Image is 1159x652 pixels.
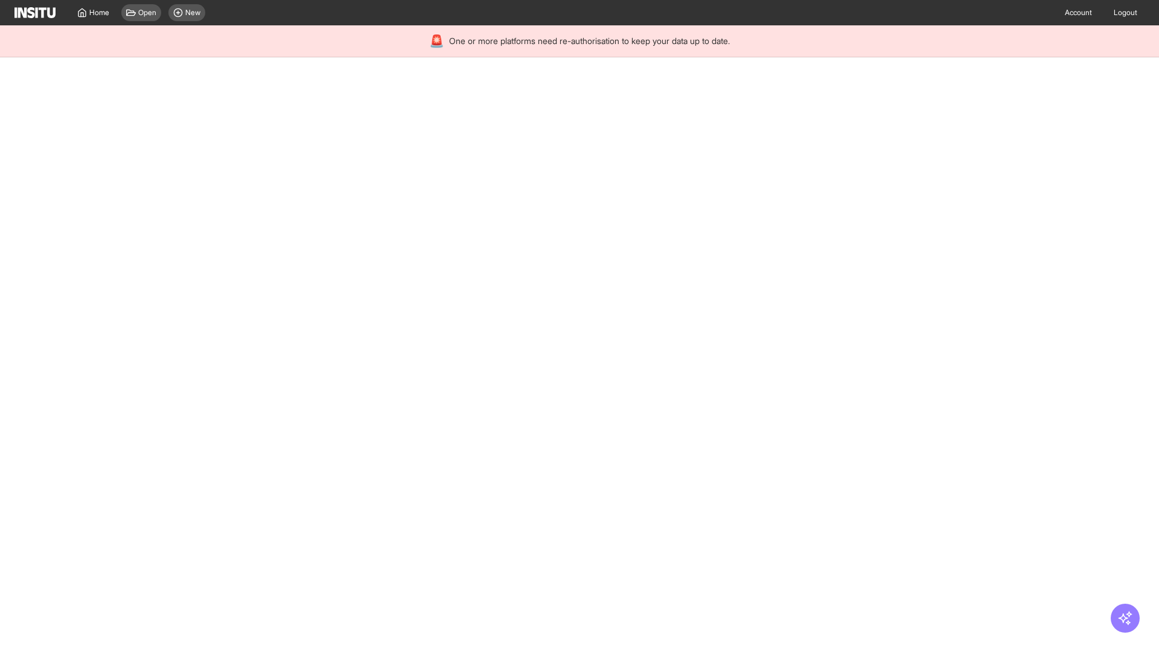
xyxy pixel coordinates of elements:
[138,8,156,18] span: Open
[89,8,109,18] span: Home
[14,7,56,18] img: Logo
[449,35,730,47] span: One or more platforms need re-authorisation to keep your data up to date.
[429,33,444,50] div: 🚨
[185,8,200,18] span: New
